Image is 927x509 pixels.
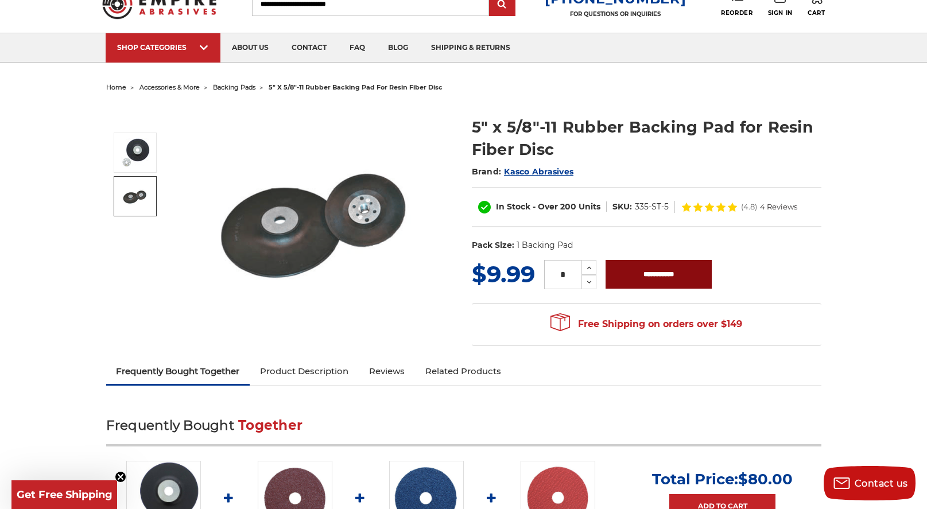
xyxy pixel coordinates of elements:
span: (4.8) [741,203,757,211]
a: Reviews [359,359,415,384]
a: Kasco Abrasives [504,166,573,177]
a: Frequently Bought Together [106,359,250,384]
a: accessories & more [139,83,200,91]
div: SHOP CATEGORIES [117,43,209,52]
p: Total Price: [652,470,793,488]
img: 5 Inch Backing Pad for resin fiber disc with 5/8"-11 locking nut rubber [204,104,434,335]
span: Cart [808,9,825,17]
span: Contact us [855,478,908,489]
a: blog [377,33,420,63]
dt: SKU: [612,201,632,213]
span: Sign In [768,9,793,17]
button: Contact us [824,466,916,500]
a: Related Products [415,359,511,384]
dd: 335-ST-5 [635,201,669,213]
span: Together [238,417,302,433]
a: Product Description [250,359,359,384]
a: faq [338,33,377,63]
span: 5" x 5/8"-11 rubber backing pad for resin fiber disc [269,83,443,91]
img: 5 Inch Backing Pad for resin fiber disc with 5/8"-11 locking nut rubber [121,138,150,167]
a: home [106,83,126,91]
span: Get Free Shipping [17,488,113,501]
span: In Stock [496,201,530,212]
span: Free Shipping on orders over $149 [550,313,742,336]
span: - Over [533,201,558,212]
dd: 1 Backing Pad [517,239,573,251]
span: Units [579,201,600,212]
span: $9.99 [472,260,535,288]
a: backing pads [213,83,255,91]
img: rubber backing pad for rfd [121,182,150,211]
span: Brand: [472,166,502,177]
span: $80.00 [738,470,793,488]
span: Frequently Bought [106,417,234,433]
dt: Pack Size: [472,239,514,251]
span: 4 Reviews [760,203,797,211]
p: FOR QUESTIONS OR INQUIRIES [545,10,686,18]
a: contact [280,33,338,63]
button: Close teaser [115,471,126,483]
a: shipping & returns [420,33,522,63]
h1: 5" x 5/8"-11 Rubber Backing Pad for Resin Fiber Disc [472,116,821,161]
span: 200 [560,201,576,212]
a: about us [220,33,280,63]
div: Get Free ShippingClose teaser [11,480,117,509]
span: Reorder [721,9,753,17]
